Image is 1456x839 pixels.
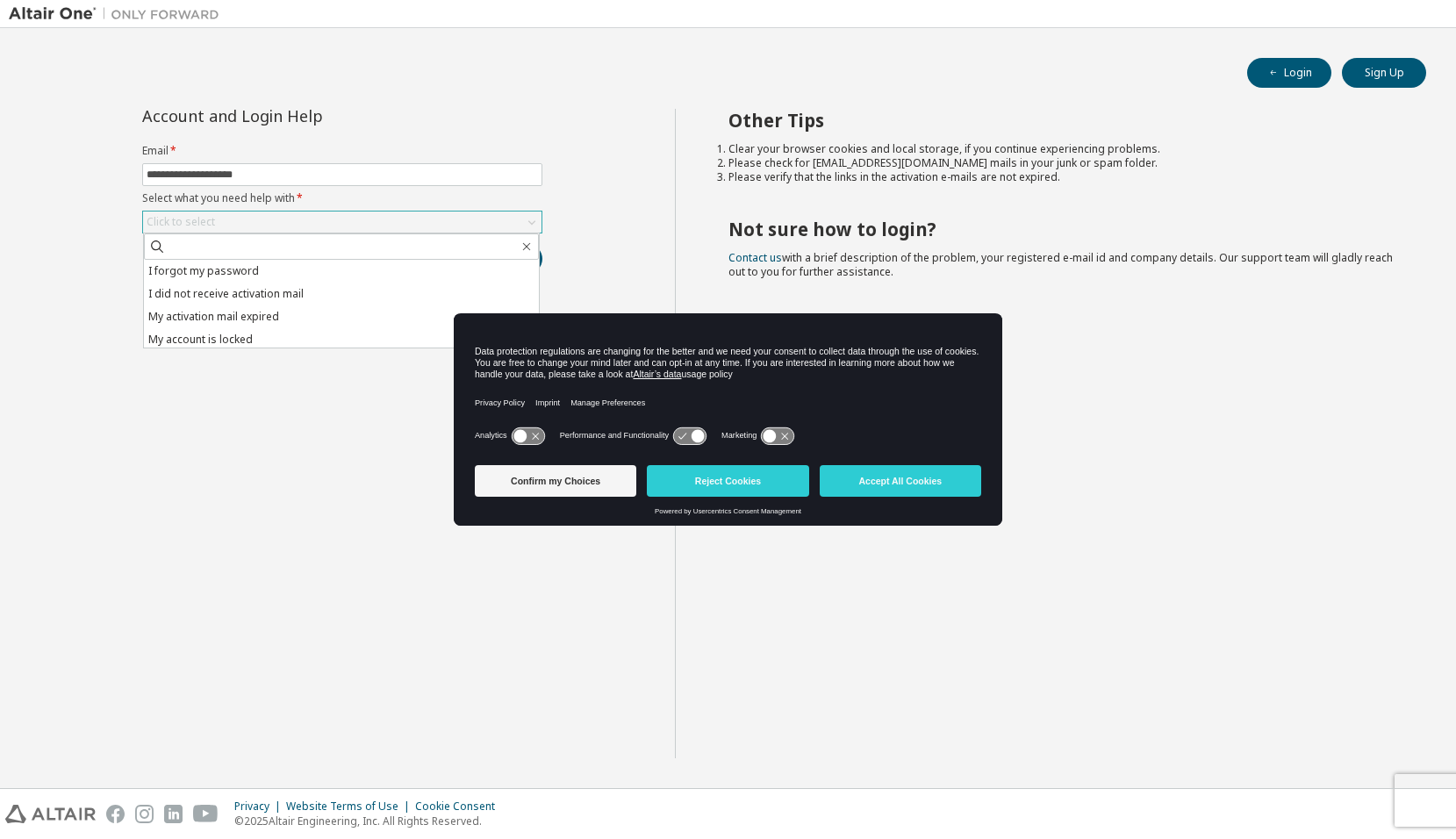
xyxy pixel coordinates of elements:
[1247,58,1331,88] button: Login
[234,800,286,814] div: Privacy
[164,805,183,823] img: linkedin.svg
[415,800,506,814] div: Cookie Consent
[234,814,506,828] p: © 2025 Altair Engineering, Inc. All Rights Reserved.
[728,156,1395,170] li: Please check for [EMAIL_ADDRESS][DOMAIN_NAME] mails in your junk or spam folder.
[193,805,219,823] img: youtube.svg
[728,109,1395,132] h2: Other Tips
[728,170,1395,184] li: Please verify that the links in the activation e-mails are not expired.
[144,260,539,283] li: I forgot my password
[142,144,542,158] label: Email
[728,250,1393,279] span: with a brief description of the problem, your registered e-mail id and company details. Our suppo...
[5,805,96,823] img: altair_logo.svg
[728,218,1395,240] h2: Not sure how to login?
[142,191,542,205] label: Select what you need help with
[9,5,228,23] img: Altair One
[1342,58,1426,88] button: Sign Up
[728,250,782,265] a: Contact us
[286,800,415,814] div: Website Terms of Use
[728,142,1395,156] li: Clear your browser cookies and local storage, if you continue experiencing problems.
[143,212,542,233] div: Click to select
[142,109,463,123] div: Account and Login Help
[135,805,154,823] img: instagram.svg
[106,805,125,823] img: facebook.svg
[147,215,215,229] div: Click to select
